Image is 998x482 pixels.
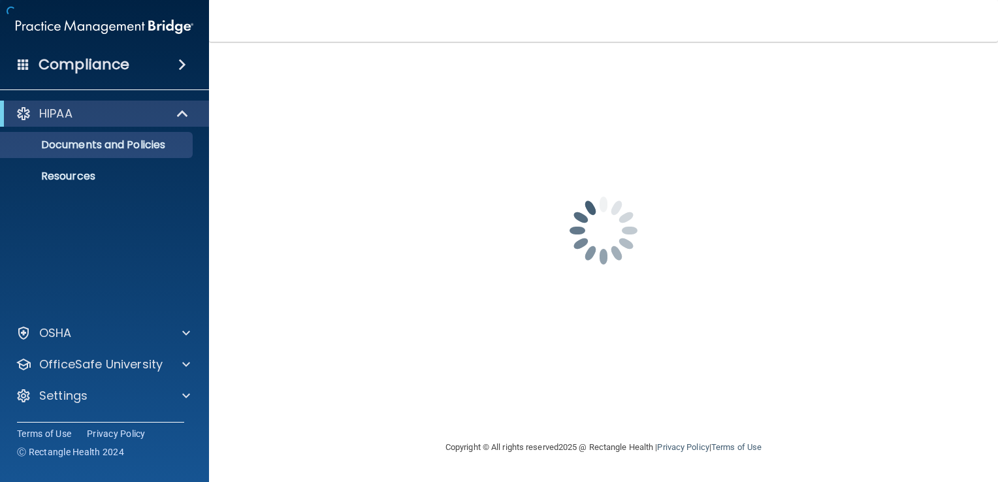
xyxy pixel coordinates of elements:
p: OSHA [39,325,72,341]
span: Ⓒ Rectangle Health 2024 [17,445,124,458]
a: OSHA [16,325,190,341]
a: Terms of Use [711,442,762,452]
p: Resources [8,170,187,183]
a: HIPAA [16,106,189,121]
div: Copyright © All rights reserved 2025 @ Rectangle Health | | [365,426,842,468]
p: HIPAA [39,106,72,121]
img: PMB logo [16,14,193,40]
p: Documents and Policies [8,138,187,152]
h4: Compliance [39,56,129,74]
a: Privacy Policy [87,427,146,440]
img: spinner.e123f6fc.gif [538,165,669,296]
p: Settings [39,388,88,404]
a: Settings [16,388,190,404]
a: OfficeSafe University [16,357,190,372]
p: OfficeSafe University [39,357,163,372]
a: Terms of Use [17,427,71,440]
a: Privacy Policy [657,442,709,452]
